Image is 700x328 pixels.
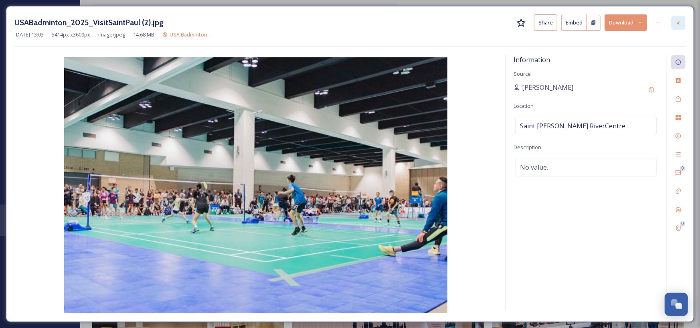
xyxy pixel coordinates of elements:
[680,166,686,171] div: 0
[665,293,688,316] button: Open Chat
[514,55,550,64] span: Information
[522,83,573,92] span: [PERSON_NAME]
[605,14,647,31] button: Download
[98,31,125,38] span: image/jpeg
[680,221,686,227] div: 0
[14,57,497,313] img: e07677d9-24df-43a8-aaa2-4299f4960be5.jpg
[514,102,534,109] span: Location
[561,15,587,31] button: Embed
[514,70,531,77] span: Source
[14,17,164,28] h3: USABadminton_2025_VisitSaintPaul (2).jpg
[14,31,44,38] span: [DATE] 13:03
[133,31,154,38] span: 14.68 MB
[520,121,625,131] span: Saint [PERSON_NAME] RiverCentre
[514,144,541,151] span: Description
[170,31,207,38] span: USA Badminton
[52,31,90,38] span: 5414 px x 3609 px
[520,162,548,172] span: No value.
[534,14,557,31] button: Share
